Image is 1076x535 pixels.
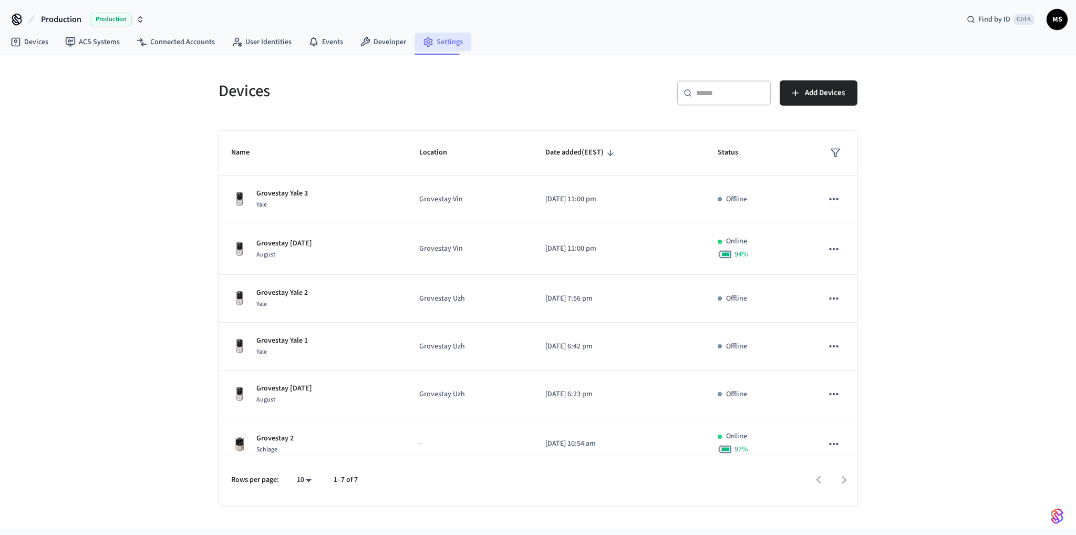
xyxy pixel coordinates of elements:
p: Grovestay [DATE] [256,238,312,249]
p: Offline [726,194,747,205]
div: Find by IDCtrl K [958,10,1042,29]
span: 97 % [734,444,748,455]
p: [DATE] 11:00 pm [545,194,692,205]
span: Production [41,13,81,26]
a: Devices [2,33,57,52]
span: Production [90,13,132,26]
button: Add Devices [780,80,857,106]
span: Add Devices [805,86,845,100]
a: Developer [351,33,415,52]
img: Yale Assure Touchscreen Wifi Smart Lock, Satin Nickel, Front [231,191,248,208]
span: Find by ID [978,14,1010,25]
p: Grovestay Uzh [419,389,520,400]
span: MS [1048,10,1067,29]
span: Location [419,145,461,161]
p: [DATE] 10:54 am [545,438,692,449]
p: Rows per page: [231,475,279,486]
span: Status [718,145,752,161]
table: sticky table [219,131,857,518]
p: - [419,438,520,449]
p: Grovestay Yale 1 [256,335,308,346]
span: Yale [256,347,267,356]
a: Events [300,33,351,52]
p: [DATE] 6:23 pm [545,389,692,400]
h5: Devices [219,80,532,102]
p: Grovestay 2 [256,433,294,444]
span: 94 % [734,249,748,260]
p: 1–7 of 7 [334,475,358,486]
div: 10 [292,472,317,488]
p: Online [726,236,747,247]
p: Offline [726,293,747,304]
span: Yale [256,200,267,209]
span: Date added(EEST) [545,145,617,161]
img: SeamLogoGradient.69752ec5.svg [1051,508,1063,524]
a: ACS Systems [57,33,128,52]
p: Offline [726,389,747,400]
p: Grovestay [DATE] [256,383,312,394]
p: Grovestay Yale 2 [256,287,308,299]
span: August [256,395,275,404]
p: Grovestay Uzh [419,293,520,304]
p: [DATE] 11:00 pm [545,243,692,254]
img: Yale Assure Touchscreen Wifi Smart Lock, Satin Nickel, Front [231,241,248,258]
img: Yale Assure Touchscreen Wifi Smart Lock, Satin Nickel, Front [231,386,248,403]
span: Yale [256,300,267,308]
span: Schlage [256,445,277,454]
a: User Identities [223,33,300,52]
img: Schlage Sense Smart Deadbolt with Camelot Trim, Front [231,436,248,452]
p: Online [726,431,747,442]
p: Offline [726,341,747,352]
p: Grovestay Yale 3 [256,188,308,199]
span: Ctrl K [1013,14,1034,25]
p: Grovestay Vin [419,243,520,254]
p: [DATE] 6:42 pm [545,341,692,352]
img: Yale Assure Touchscreen Wifi Smart Lock, Satin Nickel, Front [231,338,248,355]
button: MS [1047,9,1068,30]
p: [DATE] 7:56 pm [545,293,692,304]
span: Name [231,145,263,161]
p: Grovestay Uzh [419,341,520,352]
span: August [256,250,275,259]
img: Yale Assure Touchscreen Wifi Smart Lock, Satin Nickel, Front [231,290,248,307]
a: Connected Accounts [128,33,223,52]
p: Grovestay Vin [419,194,520,205]
a: Settings [415,33,471,52]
